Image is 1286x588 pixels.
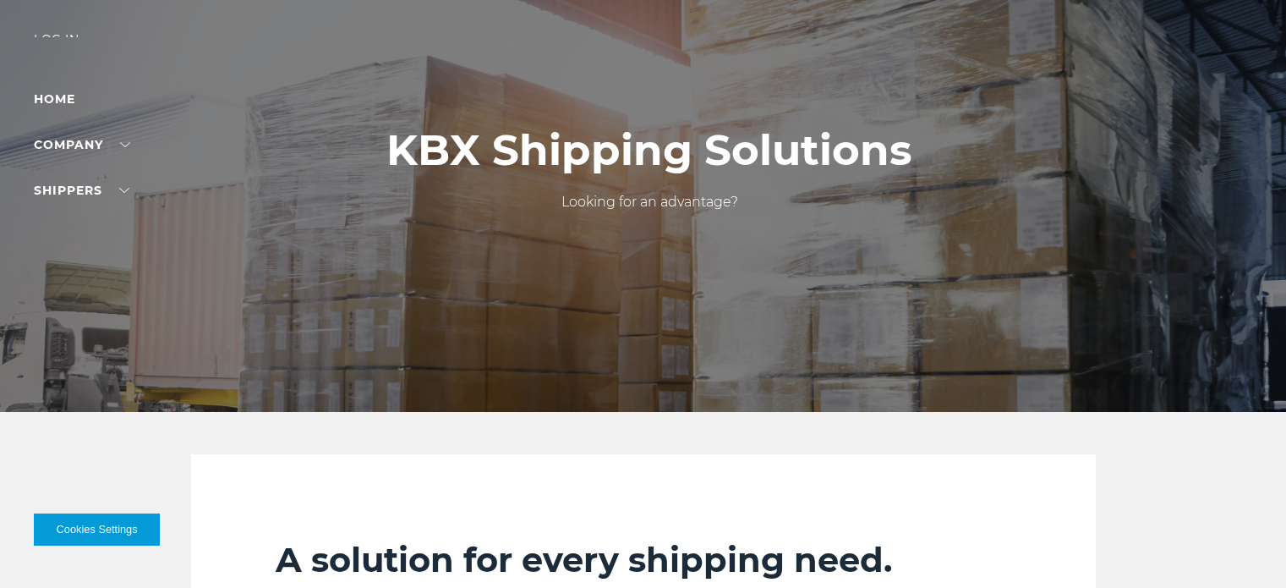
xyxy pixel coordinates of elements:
[276,539,1011,581] h2: A solution for every shipping need.
[34,137,130,152] a: Company
[580,34,707,108] img: kbx logo
[386,192,912,212] p: Looking for an advantage?
[34,183,129,198] a: SHIPPERS
[34,514,160,546] button: Cookies Settings
[386,126,912,175] h1: KBX Shipping Solutions
[34,91,75,107] a: Home
[34,34,101,58] div: Log in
